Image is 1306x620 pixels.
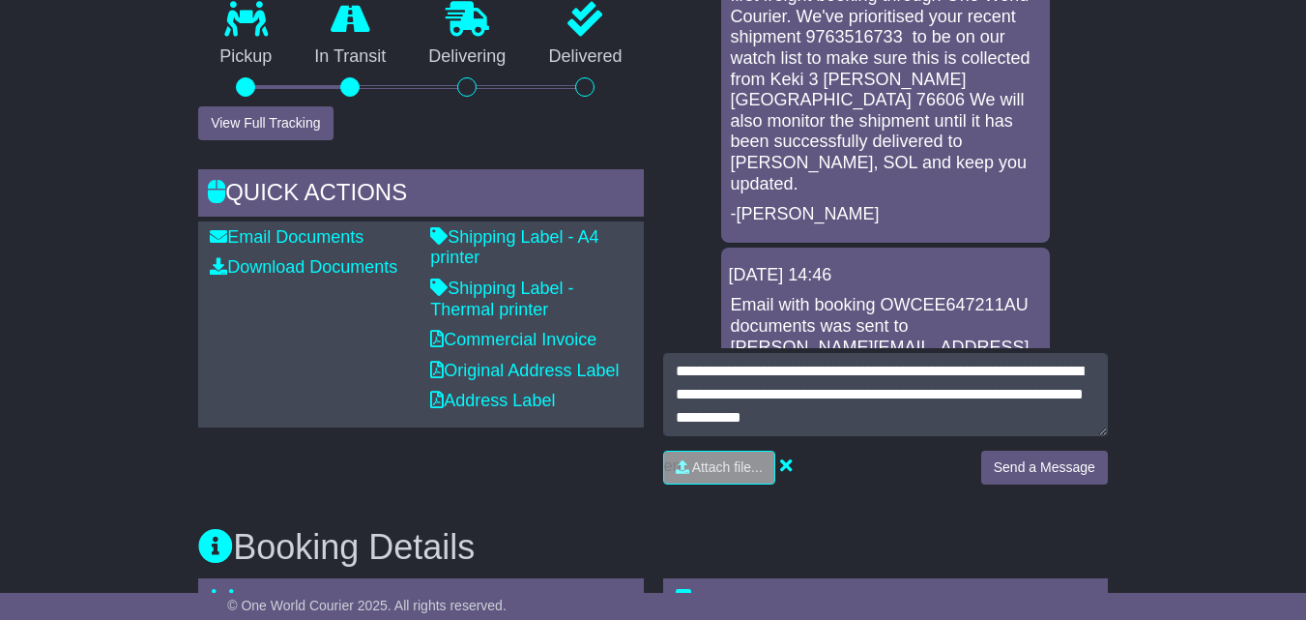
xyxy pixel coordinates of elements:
[430,361,619,380] a: Original Address Label
[198,528,1108,567] h3: Booking Details
[981,451,1108,485] button: Send a Message
[731,295,1040,378] p: Email with booking OWCEE647211AU documents was sent to [PERSON_NAME][EMAIL_ADDRESS][DOMAIN_NAME].
[729,265,1042,286] div: [DATE] 14:46
[210,257,397,277] a: Download Documents
[198,106,333,140] button: View Full Tracking
[198,46,293,68] p: Pickup
[227,598,507,613] span: © One World Courier 2025. All rights reserved.
[210,227,363,247] a: Email Documents
[430,227,598,268] a: Shipping Label - A4 printer
[407,46,527,68] p: Delivering
[293,46,407,68] p: In Transit
[430,279,573,319] a: Shipping Label - Thermal printer
[430,330,596,349] a: Commercial Invoice
[527,46,643,68] p: Delivered
[198,169,643,221] div: Quick Actions
[731,204,1040,225] p: -[PERSON_NAME]
[430,391,555,410] a: Address Label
